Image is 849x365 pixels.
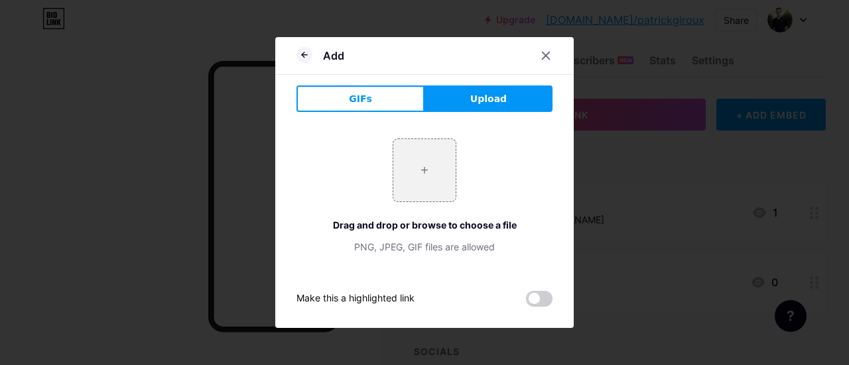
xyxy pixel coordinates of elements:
div: PNG, JPEG, GIF files are allowed [296,240,553,254]
div: Add [323,48,344,64]
span: Upload [470,92,507,106]
button: Upload [424,85,553,112]
div: Make this a highlighted link [296,291,415,307]
button: GIFs [296,85,424,112]
div: Drag and drop or browse to choose a file [296,218,553,232]
span: GIFs [349,92,372,106]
